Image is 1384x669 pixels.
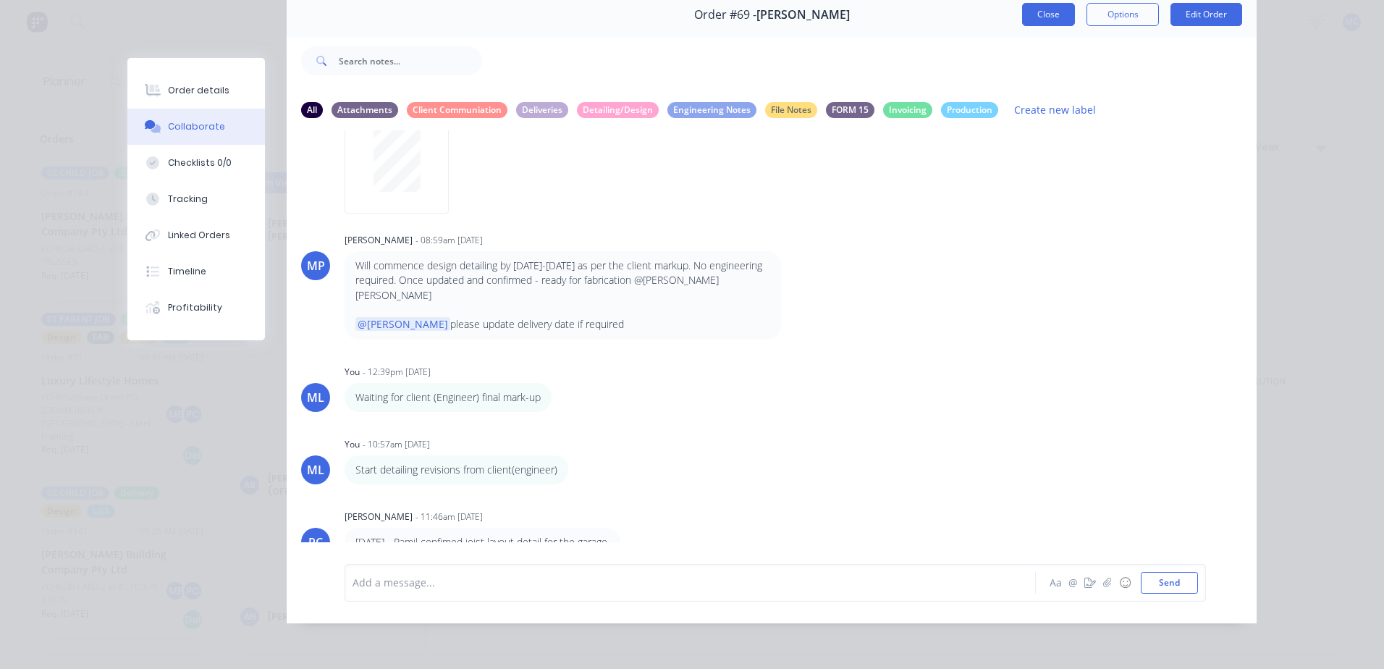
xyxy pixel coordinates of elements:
[355,535,609,550] p: [DATE] - Ramil confimed joist layout detail for the garage.
[355,317,450,331] span: @[PERSON_NAME]
[1007,100,1104,119] button: Create new label
[355,390,541,405] p: Waiting for client (Engineer) final mark-up
[1064,574,1081,592] button: @
[127,145,265,181] button: Checklists 0/0
[1141,572,1198,594] button: Send
[168,229,230,242] div: Linked Orders
[339,46,482,75] input: Search notes...
[516,102,568,118] div: Deliveries
[168,156,232,169] div: Checklists 0/0
[301,102,323,118] div: All
[307,257,325,274] div: MP
[308,534,323,551] div: PC
[577,102,659,118] div: Detailing/Design
[332,102,398,118] div: Attachments
[168,301,222,314] div: Profitability
[415,510,483,523] div: - 11:46am [DATE]
[363,438,430,451] div: - 10:57am [DATE]
[415,234,483,247] div: - 08:59am [DATE]
[127,290,265,326] button: Profitability
[345,234,413,247] div: [PERSON_NAME]
[1047,574,1064,592] button: Aa
[127,109,265,145] button: Collaborate
[1022,3,1075,26] button: Close
[667,102,756,118] div: Engineering Notes
[1170,3,1242,26] button: Edit Order
[941,102,998,118] div: Production
[307,389,324,406] div: ML
[127,253,265,290] button: Timeline
[345,366,360,379] div: You
[826,102,874,118] div: FORM 15
[168,120,225,133] div: Collaborate
[765,102,817,118] div: File Notes
[363,366,431,379] div: - 12:39pm [DATE]
[355,258,770,303] p: Will commence design detailing by [DATE]-[DATE] as per the client markup. No engineering required...
[355,463,557,477] p: Start detailing revisions from client(engineer)
[307,461,324,479] div: ML
[168,84,229,97] div: Order details
[355,317,770,332] p: please update delivery date if required
[1086,3,1159,26] button: Options
[407,102,507,118] div: Client Communiation
[127,72,265,109] button: Order details
[1116,574,1134,592] button: ☺
[345,510,413,523] div: [PERSON_NAME]
[168,193,208,206] div: Tracking
[345,438,360,451] div: You
[883,102,932,118] div: Invoicing
[127,217,265,253] button: Linked Orders
[694,8,756,22] span: Order #69 -
[127,181,265,217] button: Tracking
[756,8,850,22] span: [PERSON_NAME]
[168,265,206,278] div: Timeline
